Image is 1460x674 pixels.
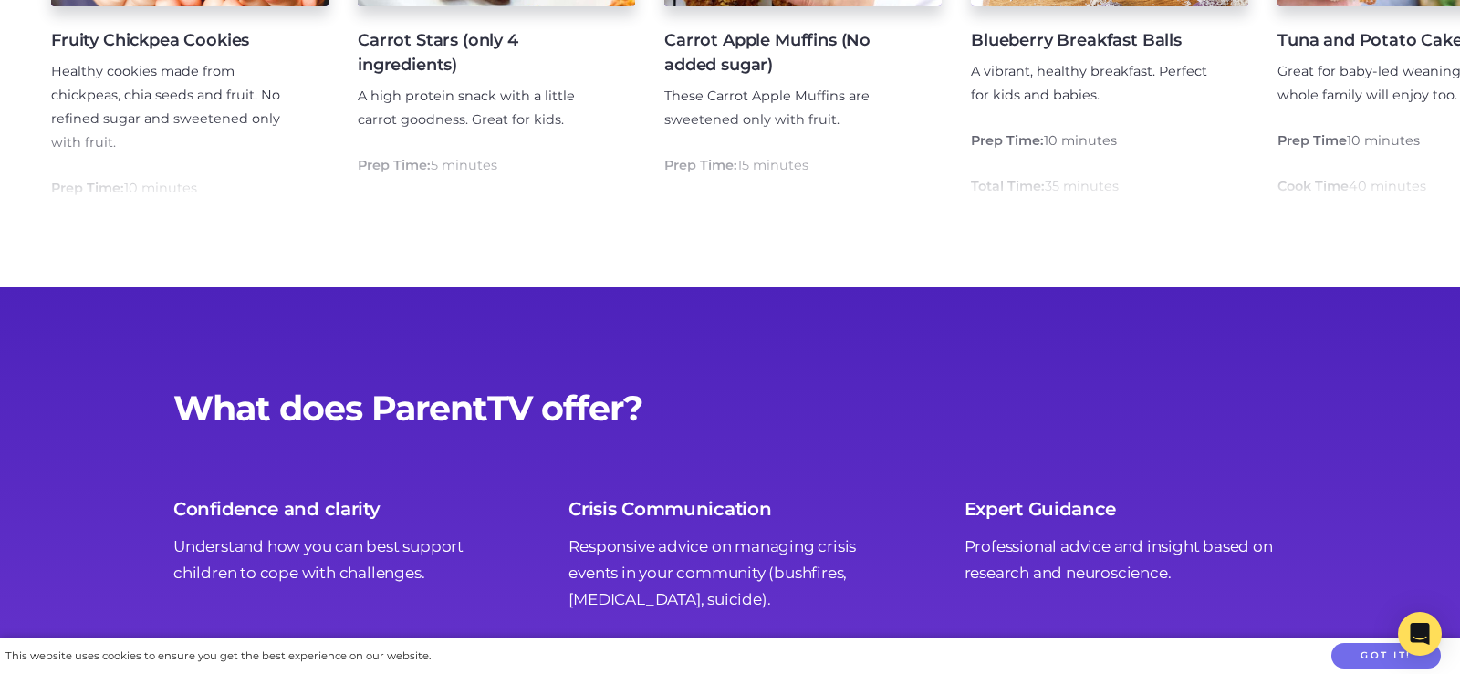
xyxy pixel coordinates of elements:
[358,154,606,178] p: 5 minutes
[971,175,1219,199] p: 35 minutes
[51,180,124,196] strong: Prep Time:
[664,200,912,223] p: 35 minutes
[971,132,1044,149] strong: Prep Time:
[971,60,1219,108] p: A vibrant, healthy breakfast. Perfect for kids and babies.
[664,154,912,178] p: 15 minutes
[51,28,299,53] h4: Fruity Chickpea Cookies
[971,28,1219,53] h4: Blueberry Breakfast Balls
[1277,132,1347,149] strong: Prep Time
[664,202,739,219] strong: Cook Time:
[664,157,737,173] strong: Prep Time:
[173,388,1287,430] h2: What does ParentTV offer?
[5,647,431,666] div: This website uses cookies to ensure you get the best experience on our website.
[568,498,771,520] h3: Crisis Communication
[1398,612,1442,656] div: Open Intercom Messenger
[971,178,1045,194] strong: Total Time:
[173,498,380,520] h3: Confidence and clarity
[965,498,1117,520] h3: Expert Guidance
[358,85,606,132] p: A high protein snack with a little carrot goodness. Great for kids.
[358,28,606,78] h4: Carrot Stars (only 4 ingredients)
[568,534,891,613] p: Responsive advice on managing crisis events in your community (bushfires, [MEDICAL_DATA], suicide).
[965,534,1287,586] p: Professional advice and insight based on research and neuroscience.
[358,200,606,223] p: 16 minutes
[51,60,299,155] p: Healthy cookies made from chickpeas, chia seeds and fruit. No refined sugar and sweetened only wi...
[358,157,431,173] strong: Prep Time:
[664,85,912,132] p: These Carrot Apple Muffins are sweetened only with fruit.
[1277,178,1349,194] strong: Cook Time
[51,177,299,201] p: 10 minutes
[358,202,433,219] strong: Cook Time:
[971,130,1219,153] p: 10 minutes
[664,28,912,78] h4: Carrot Apple Muffins (No added sugar)
[173,534,495,586] p: Understand how you can best support children to cope with challenges.
[1331,643,1441,669] button: Got it!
